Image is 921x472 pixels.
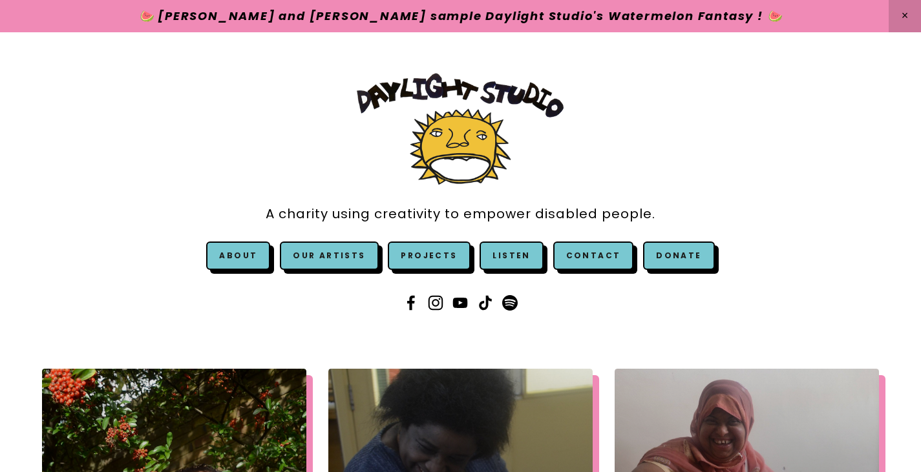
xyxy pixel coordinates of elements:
a: Projects [388,241,470,270]
img: Daylight Studio [357,73,564,185]
a: Contact [553,241,634,270]
a: Our Artists [280,241,378,270]
a: Listen [492,250,530,261]
a: Donate [643,241,714,270]
a: A charity using creativity to empower disabled people. [266,200,655,229]
a: About [219,250,257,261]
